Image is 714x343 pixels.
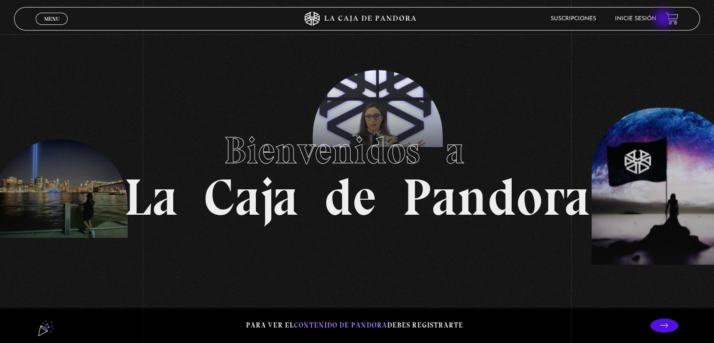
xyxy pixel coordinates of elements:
a: View your shopping cart [666,12,678,25]
span: Bienvenidos a [224,128,491,173]
span: contenido de Pandora [294,321,387,329]
p: Para ver el debes registrarte [246,319,463,332]
h1: La Caja de Pandora [124,120,590,223]
span: Cerrar [41,23,63,30]
a: Inicie sesión [615,16,656,22]
span: Menu [44,16,60,22]
a: Suscripciones [551,16,596,22]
